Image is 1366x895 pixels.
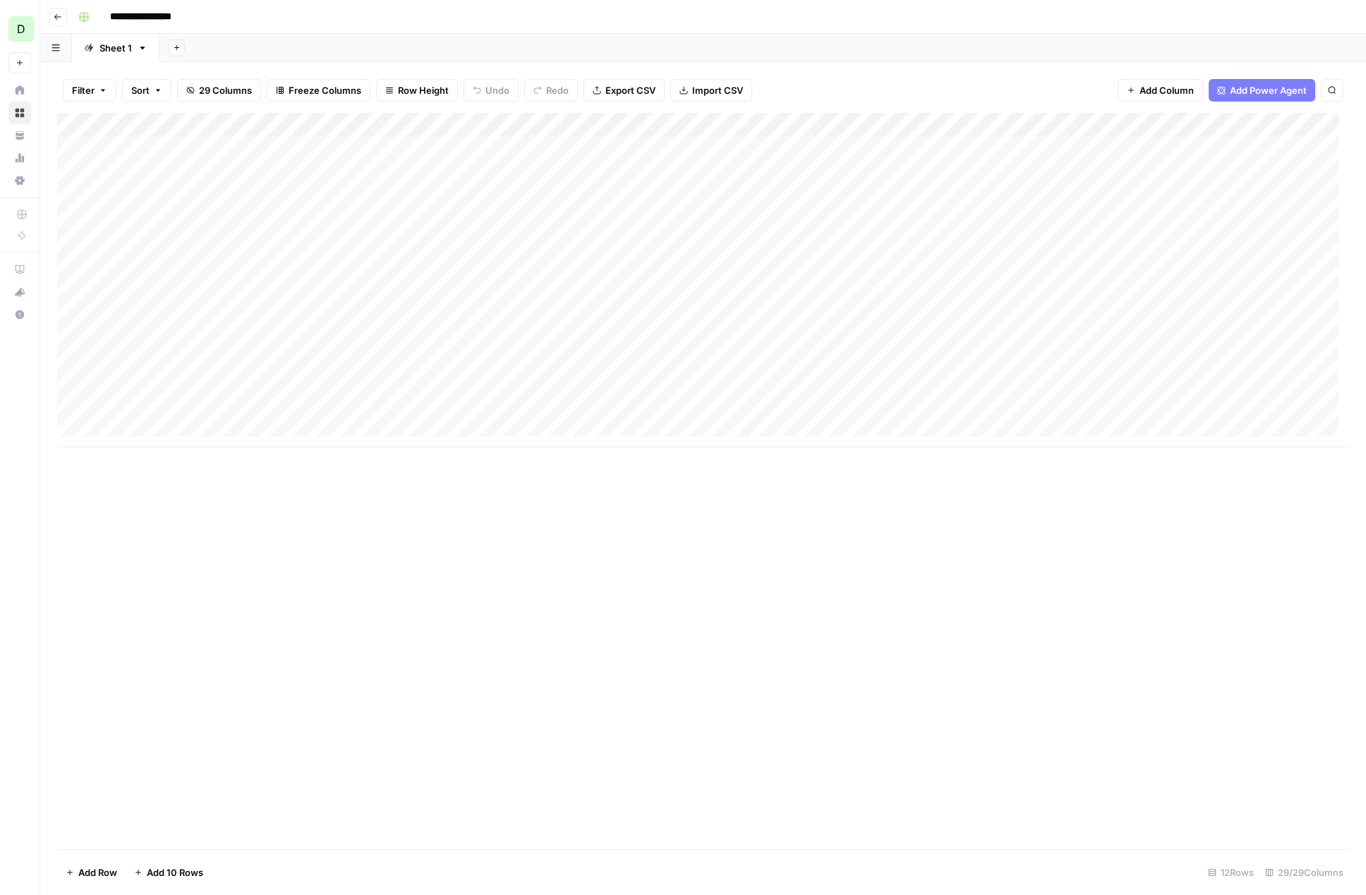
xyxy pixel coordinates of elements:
[584,79,665,102] button: Export CSV
[485,83,509,97] span: Undo
[99,41,132,55] div: Sheet 1
[289,83,361,97] span: Freeze Columns
[78,865,117,879] span: Add Row
[8,124,31,147] a: Your Data
[8,147,31,169] a: Usage
[126,861,212,884] button: Add 10 Rows
[8,303,31,326] button: Help + Support
[63,79,116,102] button: Filter
[464,79,519,102] button: Undo
[267,79,370,102] button: Freeze Columns
[692,83,743,97] span: Import CSV
[131,83,150,97] span: Sort
[199,83,252,97] span: 29 Columns
[72,34,159,62] a: Sheet 1
[1259,861,1349,884] div: 29/29 Columns
[1118,79,1203,102] button: Add Column
[398,83,449,97] span: Row Height
[9,281,30,303] div: What's new?
[605,83,655,97] span: Export CSV
[376,79,458,102] button: Row Height
[670,79,752,102] button: Import CSV
[17,20,25,37] span: D
[524,79,578,102] button: Redo
[8,11,31,47] button: Workspace: DomoAI
[8,281,31,303] button: What's new?
[147,865,203,879] span: Add 10 Rows
[8,258,31,281] a: AirOps Academy
[1140,83,1194,97] span: Add Column
[546,83,569,97] span: Redo
[72,83,95,97] span: Filter
[122,79,171,102] button: Sort
[1209,79,1315,102] button: Add Power Agent
[8,102,31,124] a: Browse
[8,169,31,192] a: Settings
[177,79,261,102] button: 29 Columns
[8,79,31,102] a: Home
[57,861,126,884] button: Add Row
[1202,861,1259,884] div: 12 Rows
[1230,83,1307,97] span: Add Power Agent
